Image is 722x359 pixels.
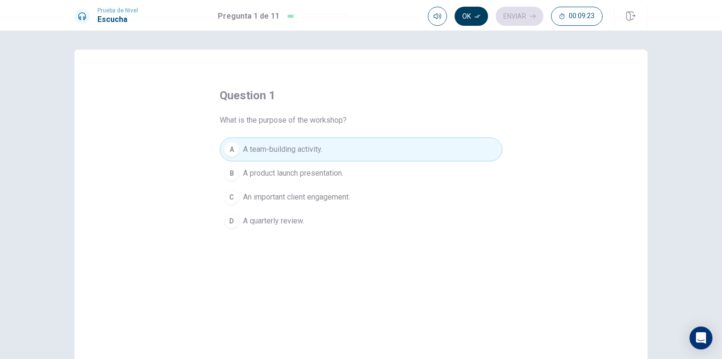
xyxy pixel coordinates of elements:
[220,137,502,161] button: AA team-building activity.
[218,11,279,22] h1: Pregunta 1 de 11
[690,327,712,349] div: Open Intercom Messenger
[220,88,276,103] h4: question 1
[243,144,322,155] span: A team-building activity.
[224,166,239,181] div: B
[243,191,350,203] span: An important client engagement.
[220,185,502,209] button: CAn important client engagement.
[97,14,138,25] h1: Escucha
[97,7,138,14] span: Prueba de Nivel
[569,12,595,20] span: 00:09:23
[224,190,239,205] div: C
[224,142,239,157] div: A
[243,215,304,227] span: A quarterly review.
[220,115,347,126] span: What is the purpose of the workshop?
[224,213,239,229] div: D
[220,209,502,233] button: DA quarterly review.
[243,168,343,179] span: A product launch presentation.
[551,7,603,26] button: 00:09:23
[455,7,488,26] button: Ok
[220,161,502,185] button: BA product launch presentation.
